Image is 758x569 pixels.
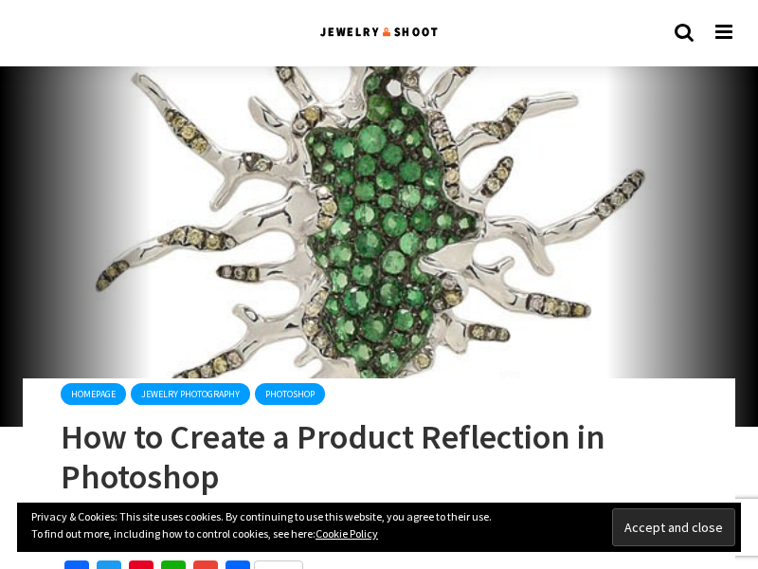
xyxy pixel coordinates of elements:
a: Photoshop [255,383,325,405]
a: homepage [61,383,126,405]
input: Accept and close [612,508,735,546]
div: Privacy & Cookies: This site uses cookies. By continuing to use this website, you agree to their ... [17,503,741,552]
a: Cookie Policy [316,526,378,541]
img: Jewelry Photographer Bay Area - San Francisco | Nationwide via Mail [318,26,440,39]
h1: How to Create a Product Reflection in Photoshop [61,417,697,497]
a: Jewelry Photography [131,383,250,405]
